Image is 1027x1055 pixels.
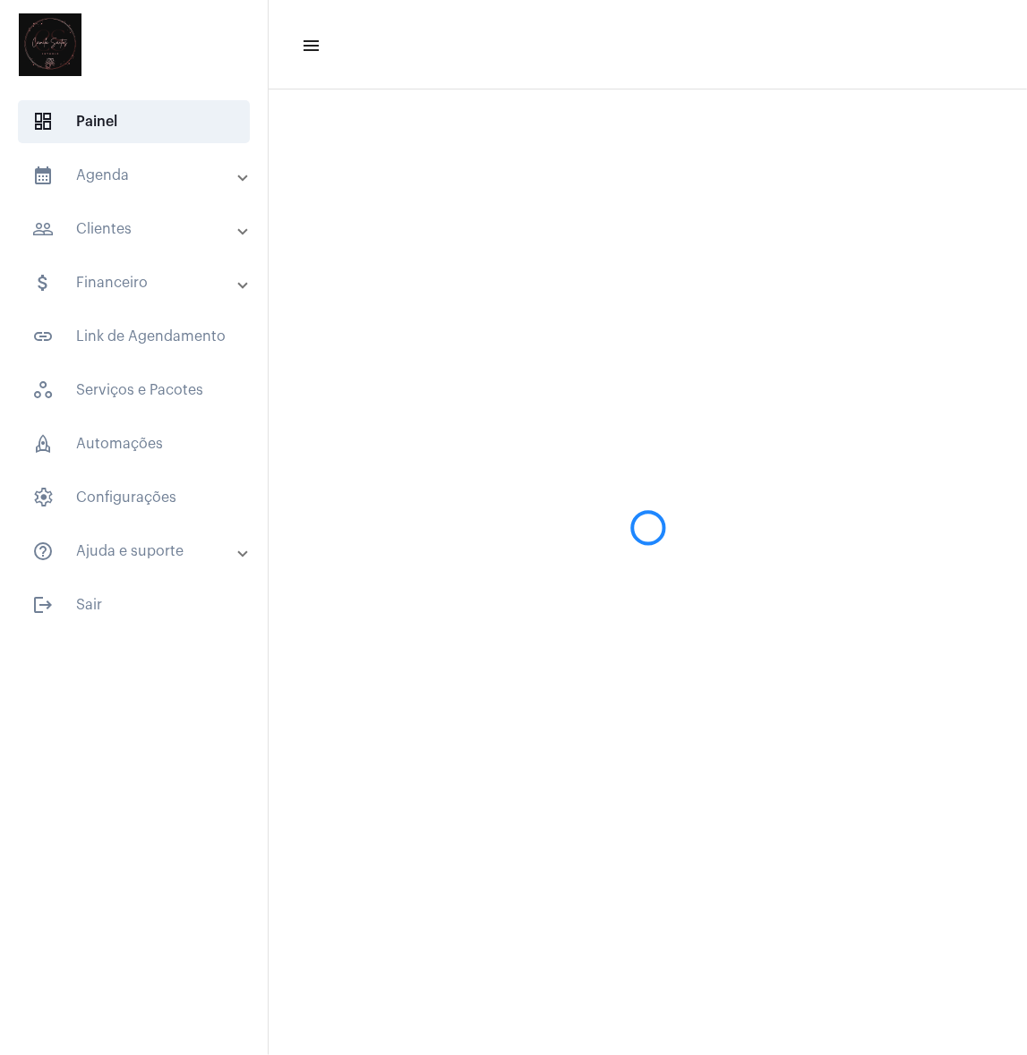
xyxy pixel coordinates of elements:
span: Sair [18,583,250,626]
mat-icon: sidenav icon [32,326,54,347]
mat-panel-title: Ajuda e suporte [32,540,239,562]
span: sidenav icon [32,379,54,401]
mat-expansion-panel-header: sidenav iconAjuda e suporte [11,530,268,573]
span: sidenav icon [32,487,54,508]
span: Link de Agendamento [18,315,250,358]
span: sidenav icon [32,111,54,132]
mat-panel-title: Clientes [32,218,239,240]
mat-icon: sidenav icon [32,540,54,562]
span: Configurações [18,476,250,519]
mat-icon: sidenav icon [32,594,54,616]
mat-expansion-panel-header: sidenav iconFinanceiro [11,261,268,304]
mat-icon: sidenav icon [32,272,54,294]
mat-icon: sidenav icon [32,218,54,240]
span: Serviços e Pacotes [18,369,250,412]
mat-expansion-panel-header: sidenav iconAgenda [11,154,268,197]
span: sidenav icon [32,433,54,455]
span: Painel [18,100,250,143]
mat-panel-title: Agenda [32,165,239,186]
mat-icon: sidenav icon [301,35,319,56]
mat-panel-title: Financeiro [32,272,239,294]
img: e44e034d-13ee-9c87-e5bf-9a05efcd4ee4.png [14,9,86,81]
mat-expansion-panel-header: sidenav iconClientes [11,208,268,251]
mat-icon: sidenav icon [32,165,54,186]
span: Automações [18,422,250,465]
